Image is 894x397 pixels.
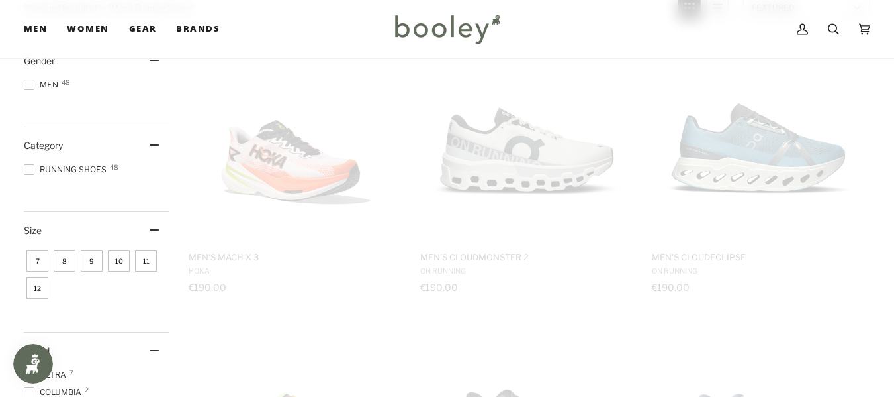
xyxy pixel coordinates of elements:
span: Brands [176,23,220,36]
span: 7 [69,369,73,376]
span: 48 [110,164,118,170]
span: Men [24,23,47,36]
span: Gear [129,23,157,36]
span: Size: 8 [54,250,75,272]
img: Booley [389,10,505,48]
span: Altra [24,369,70,381]
span: Size: 9 [81,250,103,272]
span: Category [24,140,63,151]
span: Running Shoes [24,164,111,176]
span: Size [24,225,42,236]
span: Size: 7 [26,250,48,272]
span: Gender [24,55,55,66]
span: Size: 10 [108,250,130,272]
iframe: Button to open loyalty program pop-up [13,344,53,384]
span: Men [24,79,62,91]
span: 48 [62,79,70,85]
span: Size: 12 [26,277,48,299]
span: Size: 11 [135,250,157,272]
span: 2 [85,386,89,393]
span: Women [67,23,109,36]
